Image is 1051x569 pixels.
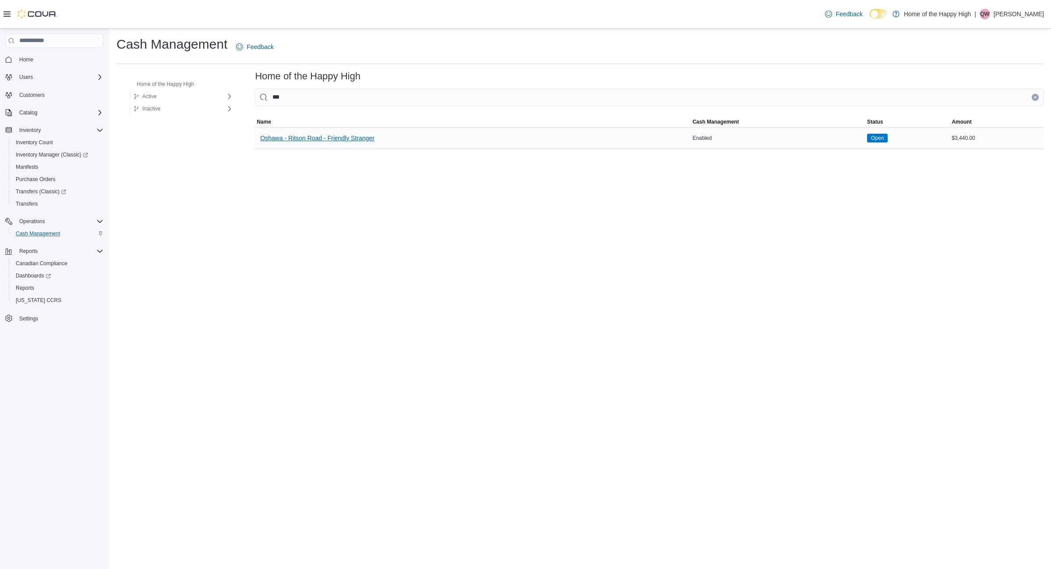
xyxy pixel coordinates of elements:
[9,185,107,198] a: Transfers (Classic)
[12,199,103,209] span: Transfers
[124,79,198,89] button: Home of the Happy High
[16,107,41,118] button: Catalog
[2,312,107,324] button: Settings
[16,230,60,237] span: Cash Management
[952,118,971,125] span: Amount
[255,117,691,127] button: Name
[16,72,36,82] button: Users
[257,118,271,125] span: Name
[2,71,107,83] button: Users
[16,139,53,146] span: Inventory Count
[12,174,103,185] span: Purchase Orders
[16,89,103,100] span: Customers
[247,43,273,51] span: Feedback
[16,297,61,304] span: [US_STATE] CCRS
[12,283,38,293] a: Reports
[130,103,164,114] button: Inactive
[260,134,374,142] span: Oshawa - Ritson Road - Friendly Stranger
[19,218,45,225] span: Operations
[19,56,33,63] span: Home
[2,245,107,257] button: Reports
[867,134,888,142] span: Open
[16,125,44,135] button: Inventory
[2,215,107,228] button: Operations
[130,91,160,102] button: Active
[2,124,107,136] button: Inventory
[137,81,194,88] span: Home of the Happy High
[950,133,1044,143] div: $3,440.00
[12,186,103,197] span: Transfers (Classic)
[980,9,990,19] div: Quinn Whitelaw
[16,54,37,65] a: Home
[12,174,59,185] a: Purchase Orders
[9,282,107,294] button: Reports
[1032,94,1039,101] button: Clear input
[16,216,49,227] button: Operations
[255,71,360,82] h3: Home of the Happy High
[691,117,865,127] button: Cash Management
[870,9,888,18] input: Dark Mode
[19,109,37,116] span: Catalog
[257,129,378,147] button: Oshawa - Ritson Road - Friendly Stranger
[691,133,865,143] div: Enabled
[9,173,107,185] button: Purchase Orders
[18,10,57,18] img: Cova
[2,89,107,101] button: Customers
[822,5,866,23] a: Feedback
[19,74,33,81] span: Users
[9,136,107,149] button: Inventory Count
[12,137,103,148] span: Inventory Count
[980,9,990,19] span: QW
[12,228,103,239] span: Cash Management
[12,258,103,269] span: Canadian Compliance
[16,54,103,65] span: Home
[16,188,66,195] span: Transfers (Classic)
[16,151,88,158] span: Inventory Manager (Classic)
[12,270,103,281] span: Dashboards
[16,313,103,324] span: Settings
[16,246,41,256] button: Reports
[142,105,160,112] span: Inactive
[16,200,38,207] span: Transfers
[12,137,56,148] a: Inventory Count
[19,127,41,134] span: Inventory
[904,9,971,19] p: Home of the Happy High
[836,10,862,18] span: Feedback
[9,294,107,306] button: [US_STATE] CCRS
[16,313,42,324] a: Settings
[9,257,107,270] button: Canadian Compliance
[12,149,103,160] span: Inventory Manager (Classic)
[16,164,38,171] span: Manifests
[116,36,227,53] h1: Cash Management
[16,125,103,135] span: Inventory
[9,228,107,240] button: Cash Management
[12,162,42,172] a: Manifests
[12,149,92,160] a: Inventory Manager (Classic)
[9,270,107,282] a: Dashboards
[16,260,67,267] span: Canadian Compliance
[12,295,65,306] a: [US_STATE] CCRS
[12,186,70,197] a: Transfers (Classic)
[19,92,45,99] span: Customers
[16,216,103,227] span: Operations
[16,272,51,279] span: Dashboards
[9,161,107,173] button: Manifests
[16,72,103,82] span: Users
[974,9,976,19] p: |
[142,93,157,100] span: Active
[12,258,71,269] a: Canadian Compliance
[12,199,41,209] a: Transfers
[19,315,38,322] span: Settings
[950,117,1044,127] button: Amount
[9,198,107,210] button: Transfers
[16,176,56,183] span: Purchase Orders
[994,9,1044,19] p: [PERSON_NAME]
[871,134,884,142] span: Open
[233,38,277,56] a: Feedback
[12,162,103,172] span: Manifests
[12,295,103,306] span: Washington CCRS
[692,118,739,125] span: Cash Management
[865,117,950,127] button: Status
[255,89,1044,106] input: This is a search bar. As you type, the results lower in the page will automatically filter.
